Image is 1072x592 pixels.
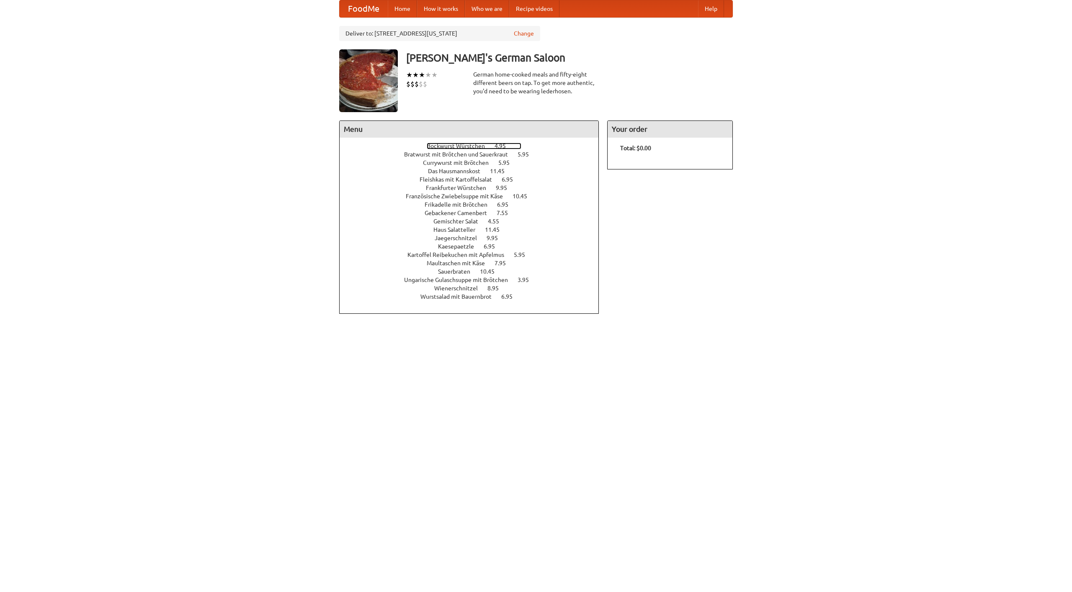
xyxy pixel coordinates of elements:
[426,185,523,191] a: Frankfurter Würstchen 9.95
[502,176,521,183] span: 6.95
[465,0,509,17] a: Who we are
[435,235,485,241] span: Jaegerschnitzel
[495,143,514,149] span: 4.95
[513,193,536,200] span: 10.45
[407,251,513,258] span: Kartoffel Reibekuchen mit Apfelmus
[433,218,515,225] a: Gemischter Salat 4.55
[425,201,524,208] a: Frikadelle mit Brötchen 6.95
[339,49,398,112] img: angular.jpg
[427,143,521,149] a: Bockwurst Würstchen 4.95
[407,251,541,258] a: Kartoffel Reibekuchen mit Apfelmus 5.95
[487,285,507,292] span: 8.95
[425,201,496,208] span: Frikadelle mit Brötchen
[431,70,438,79] li: ★
[518,277,537,283] span: 3.95
[518,151,537,158] span: 5.95
[497,201,517,208] span: 6.95
[428,168,520,174] a: Das Hausmannskost 11.45
[438,243,510,250] a: Kaesepaetzle 6.95
[406,49,733,66] h3: [PERSON_NAME]'s German Saloon
[339,26,540,41] div: Deliver to: [STREET_ADDRESS][US_STATE]
[487,235,506,241] span: 9.95
[434,285,514,292] a: Wienerschnitzel 8.95
[698,0,724,17] a: Help
[473,70,599,95] div: German home-cooked meals and fifty-eight different beers on tap. To get more authentic, you'd nee...
[488,218,508,225] span: 4.55
[497,210,516,216] span: 7.55
[425,70,431,79] li: ★
[438,243,482,250] span: Kaesepaetzle
[404,277,516,283] span: Ungarische Gulaschsuppe mit Brötchen
[501,293,521,300] span: 6.95
[438,268,479,275] span: Sauerbraten
[498,159,518,166] span: 5.95
[406,193,543,200] a: Französische Zwiebelsuppe mit Käse 10.45
[434,285,486,292] span: Wienerschnitzel
[406,193,511,200] span: Französische Zwiebelsuppe mit Käse
[620,145,651,151] b: Total: $0.00
[420,293,500,300] span: Wurstsalad mit Bauernbrot
[427,143,493,149] span: Bockwurst Würstchen
[433,218,487,225] span: Gemischter Salat
[495,260,514,267] span: 7.95
[608,121,732,138] h4: Your order
[410,79,415,89] li: $
[480,268,503,275] span: 10.45
[340,121,598,138] h4: Menu
[388,0,417,17] a: Home
[406,70,412,79] li: ★
[423,159,497,166] span: Currywurst mit Brötchen
[415,79,419,89] li: $
[420,176,528,183] a: Fleishkas mit Kartoffelsalat 6.95
[509,0,559,17] a: Recipe videos
[433,226,484,233] span: Haus Salatteller
[433,226,515,233] a: Haus Salatteller 11.45
[485,226,508,233] span: 11.45
[404,277,544,283] a: Ungarische Gulaschsuppe mit Brötchen 3.95
[438,268,510,275] a: Sauerbraten 10.45
[340,0,388,17] a: FoodMe
[404,151,544,158] a: Bratwurst mit Brötchen und Sauerkraut 5.95
[419,70,425,79] li: ★
[428,168,489,174] span: Das Hausmannskost
[423,79,427,89] li: $
[417,0,465,17] a: How it works
[490,168,513,174] span: 11.45
[496,185,515,191] span: 9.95
[425,210,523,216] a: Gebackener Camenbert 7.55
[435,235,513,241] a: Jaegerschnitzel 9.95
[426,185,495,191] span: Frankfurter Würstchen
[420,293,528,300] a: Wurstsalad mit Bauernbrot 6.95
[406,79,410,89] li: $
[514,29,534,38] a: Change
[419,79,423,89] li: $
[514,251,533,258] span: 5.95
[427,260,493,267] span: Maultaschen mit Käse
[425,210,495,216] span: Gebackener Camenbert
[412,70,419,79] li: ★
[404,151,516,158] span: Bratwurst mit Brötchen und Sauerkraut
[423,159,525,166] a: Currywurst mit Brötchen 5.95
[427,260,521,267] a: Maultaschen mit Käse 7.95
[484,243,503,250] span: 6.95
[420,176,500,183] span: Fleishkas mit Kartoffelsalat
